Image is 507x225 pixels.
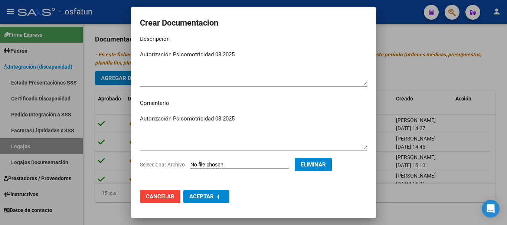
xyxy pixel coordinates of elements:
p: Descripcion [140,35,367,43]
button: Aceptar [183,190,229,203]
h2: Crear Documentacion [140,16,367,30]
div: Open Intercom Messenger [482,200,500,218]
button: Cancelar [140,190,180,203]
span: Cancelar [146,193,174,200]
span: Seleccionar Archivo [140,162,185,168]
button: Eliminar [295,158,332,171]
span: Aceptar [189,193,214,200]
span: Eliminar [301,161,326,168]
p: Comentario [140,99,367,107]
